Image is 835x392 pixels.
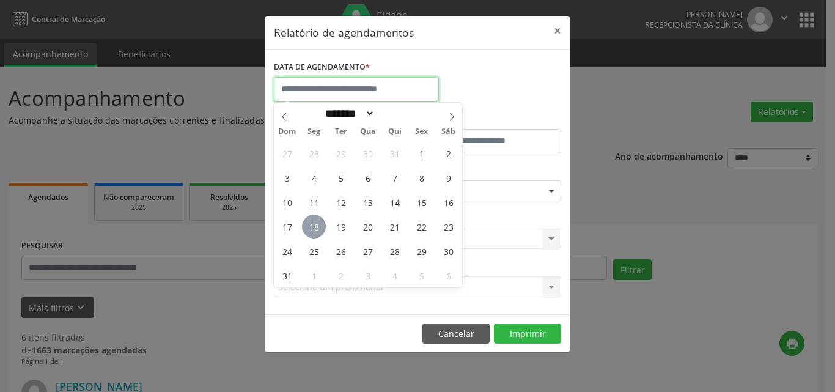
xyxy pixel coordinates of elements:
span: Agosto 29, 2025 [410,239,433,263]
span: Agosto 11, 2025 [302,190,326,214]
span: Dom [274,128,301,136]
span: Agosto 12, 2025 [329,190,353,214]
label: DATA DE AGENDAMENTO [274,58,370,77]
span: Setembro 6, 2025 [436,264,460,287]
span: Agosto 16, 2025 [436,190,460,214]
label: ATÉ [421,110,561,129]
span: Agosto 2, 2025 [436,141,460,165]
button: Close [545,16,570,46]
span: Agosto 15, 2025 [410,190,433,214]
span: Sex [408,128,435,136]
span: Julho 28, 2025 [302,141,326,165]
span: Agosto 31, 2025 [275,264,299,287]
select: Month [321,107,375,120]
h5: Relatório de agendamentos [274,24,414,40]
span: Seg [301,128,328,136]
span: Setembro 1, 2025 [302,264,326,287]
span: Agosto 13, 2025 [356,190,380,214]
span: Setembro 4, 2025 [383,264,406,287]
span: Setembro 2, 2025 [329,264,353,287]
span: Setembro 5, 2025 [410,264,433,287]
span: Setembro 3, 2025 [356,264,380,287]
span: Agosto 23, 2025 [436,215,460,239]
span: Agosto 4, 2025 [302,166,326,190]
span: Agosto 19, 2025 [329,215,353,239]
span: Julho 30, 2025 [356,141,380,165]
span: Agosto 5, 2025 [329,166,353,190]
span: Agosto 20, 2025 [356,215,380,239]
button: Cancelar [422,324,490,344]
span: Agosto 27, 2025 [356,239,380,263]
span: Agosto 17, 2025 [275,215,299,239]
span: Ter [328,128,355,136]
span: Agosto 9, 2025 [436,166,460,190]
span: Agosto 8, 2025 [410,166,433,190]
span: Agosto 1, 2025 [410,141,433,165]
span: Qua [355,128,381,136]
span: Agosto 30, 2025 [436,239,460,263]
button: Imprimir [494,324,561,344]
span: Agosto 21, 2025 [383,215,406,239]
input: Year [375,107,415,120]
span: Agosto 6, 2025 [356,166,380,190]
span: Agosto 14, 2025 [383,190,406,214]
span: Julho 31, 2025 [383,141,406,165]
span: Sáb [435,128,462,136]
span: Agosto 24, 2025 [275,239,299,263]
span: Agosto 18, 2025 [302,215,326,239]
span: Julho 27, 2025 [275,141,299,165]
span: Agosto 26, 2025 [329,239,353,263]
span: Agosto 7, 2025 [383,166,406,190]
span: Julho 29, 2025 [329,141,353,165]
span: Agosto 10, 2025 [275,190,299,214]
span: Agosto 25, 2025 [302,239,326,263]
span: Agosto 28, 2025 [383,239,406,263]
span: Agosto 22, 2025 [410,215,433,239]
span: Agosto 3, 2025 [275,166,299,190]
span: Qui [381,128,408,136]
